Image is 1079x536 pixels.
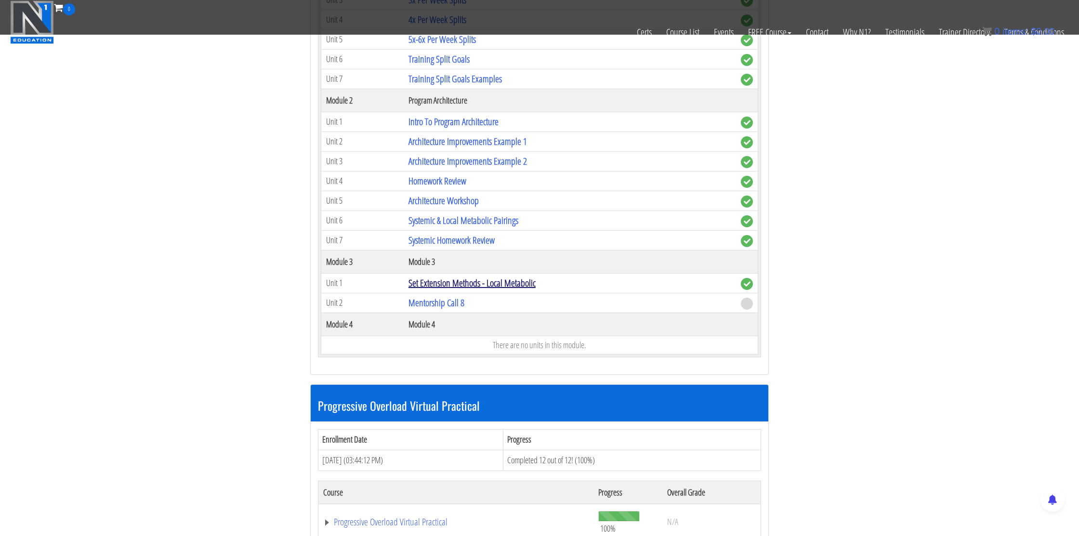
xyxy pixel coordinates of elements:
th: Enrollment Date [318,430,503,450]
span: complete [741,196,753,208]
span: 100% [600,523,616,534]
a: Certs [630,15,659,49]
td: Unit 3 [321,151,404,171]
a: Architecture Improvements Example 1 [408,135,527,148]
a: 0 items: $0.00 [982,26,1055,37]
td: Unit 6 [321,49,404,69]
td: Unit 7 [321,230,404,250]
span: complete [741,278,753,290]
a: Why N1? [836,15,878,49]
td: Unit 4 [321,171,404,191]
span: complete [741,136,753,148]
td: Unit 7 [321,69,404,89]
a: FREE Course [741,15,799,49]
a: Contact [799,15,836,49]
th: Progress [503,430,761,450]
span: complete [741,215,753,227]
td: Unit 5 [321,191,404,210]
a: Training Split Goals [408,52,470,65]
bdi: 0.00 [1031,26,1055,37]
a: Intro To Program Architecture [408,115,499,128]
span: 0 [994,26,1000,37]
a: Architecture Improvements Example 2 [408,155,527,168]
a: Training Split Goals Examples [408,72,502,85]
td: Completed 12 out of 12! (100%) [503,450,761,471]
a: 0 [54,1,75,14]
th: Module 2 [321,89,404,112]
th: Module 3 [321,250,404,273]
span: complete [741,176,753,188]
a: Mentorship Call 8 [408,296,464,309]
th: Module 3 [404,250,736,273]
a: Progressive Overload Virtual Practical [323,517,589,527]
td: Unit 1 [321,273,404,293]
td: Unit 6 [321,210,404,230]
td: There are no units in this module. [321,336,758,354]
span: 0 [63,3,75,15]
td: [DATE] (03:44:12 PM) [318,450,503,471]
th: Program Architecture [404,89,736,112]
span: complete [741,117,753,129]
img: n1-education [10,0,54,44]
a: Homework Review [408,174,466,187]
span: complete [741,235,753,247]
a: Course List [659,15,707,49]
a: Set Extension Methods - Local Metabolic [408,276,536,289]
a: Architecture Workshop [408,194,479,207]
a: Terms & Conditions [997,15,1071,49]
td: Unit 2 [321,131,404,151]
th: Overall Grade [662,481,761,504]
th: Course [318,481,593,504]
td: Unit 1 [321,112,404,131]
a: Trainer Directory [932,15,997,49]
td: Unit 2 [321,293,404,313]
th: Progress [593,481,663,504]
img: icon11.png [982,26,992,36]
a: Testimonials [878,15,932,49]
span: complete [741,54,753,66]
span: $ [1031,26,1036,37]
span: complete [741,156,753,168]
span: items: [1002,26,1028,37]
a: Systemic Homework Review [408,234,495,247]
span: complete [741,74,753,86]
th: Module 4 [404,313,736,336]
h3: Progressive Overload Virtual Practical [318,399,761,412]
a: Events [707,15,741,49]
th: Module 4 [321,313,404,336]
a: Systemic & Local Metabolic Pairings [408,214,518,227]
